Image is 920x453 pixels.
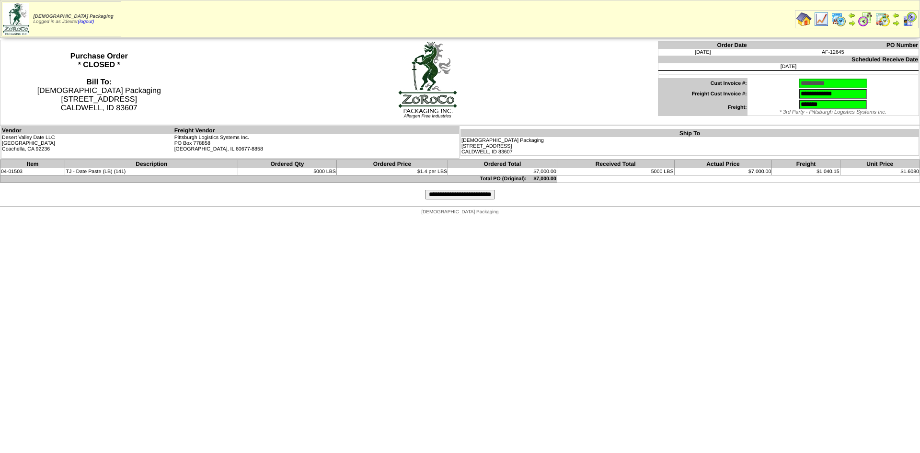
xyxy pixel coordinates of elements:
th: Actual Price [674,160,772,168]
img: calendarcustomer.gif [902,12,917,27]
th: Ordered Qty [238,160,337,168]
th: PO Number [747,41,919,49]
th: Purchase Order * CLOSED * [0,40,198,125]
img: home.gif [796,12,812,27]
td: TJ - Date Paste (LB) (141) [65,168,238,175]
strong: Bill To: [86,78,112,86]
a: (logout) [78,19,94,24]
img: arrowright.gif [848,19,856,27]
th: Ordered Price [336,160,448,168]
th: Description [65,160,238,168]
td: AF-12645 [747,49,919,56]
img: arrowright.gif [892,19,900,27]
th: Freight [772,160,840,168]
td: Cust Invoice #: [658,78,747,89]
img: calendarprod.gif [831,12,846,27]
img: line_graph.gif [814,12,829,27]
span: [DEMOGRAPHIC_DATA] Packaging [34,14,114,19]
td: Desert Valley Date LLC [GEOGRAPHIC_DATA] Coachella, CA 92236 [1,134,174,159]
td: $1,040.15 [772,168,840,175]
td: [DEMOGRAPHIC_DATA] Packaging [STREET_ADDRESS] CALDWELL, ID 83607 [461,137,919,156]
td: Freight: [658,99,747,116]
th: Order Date [658,41,747,49]
img: arrowleft.gif [848,12,856,19]
img: calendarinout.gif [875,12,890,27]
th: Received Total [557,160,674,168]
th: Ordered Total [448,160,557,168]
th: Scheduled Receive Date [658,56,919,63]
td: 5000 LBS [238,168,337,175]
th: Unit Price [840,160,920,168]
td: $1.4 per LBS [336,168,448,175]
th: Ship To [461,129,919,138]
span: [DEMOGRAPHIC_DATA] Packaging [421,209,498,215]
th: Item [0,160,65,168]
img: zoroco-logo-small.webp [3,3,29,35]
td: $7,000.00 [674,168,772,175]
th: Freight Vendor [174,127,460,135]
td: Total PO (Original): $7,000.00 [0,175,557,183]
img: calendarblend.gif [858,12,873,27]
td: Freight Cust Invoice #: [658,89,747,99]
img: arrowleft.gif [892,12,900,19]
td: 5000 LBS [557,168,674,175]
td: $7,000.00 [448,168,557,175]
td: [DATE] [658,63,919,70]
td: Pittsburgh Logistics Systems Inc. PO Box 778858 [GEOGRAPHIC_DATA], IL 60677-8858 [174,134,460,159]
span: Allergen Free Industries [404,114,451,118]
td: 04-01503 [0,168,65,175]
td: [DATE] [658,49,747,56]
span: Logged in as Jdexter [34,14,114,24]
td: $1.6080 [840,168,920,175]
span: * 3rd Party - Pittsburgh Logistics Systems Inc. [780,109,886,115]
th: Vendor [1,127,174,135]
span: [DEMOGRAPHIC_DATA] Packaging [STREET_ADDRESS] CALDWELL, ID 83607 [37,78,161,112]
img: logoBig.jpg [398,41,458,114]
